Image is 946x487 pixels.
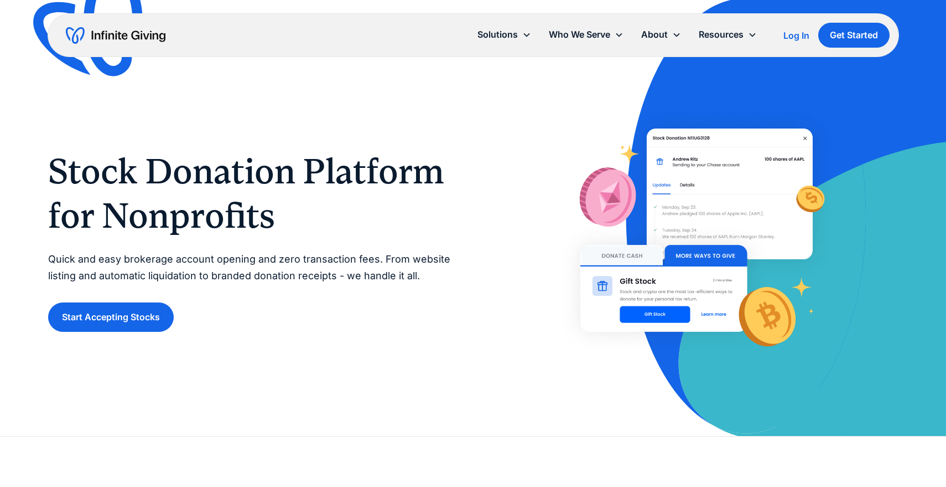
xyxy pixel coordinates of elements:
a: Start Accepting Stocks [48,303,174,332]
div: Solutions [477,27,518,42]
div: Who We Serve [549,27,610,42]
img: With Infinite Giving’s stock donation platform, it’s easy for donors to give stock to your nonpro... [558,106,834,374]
a: Log In [783,29,809,42]
div: Who We Serve [540,23,632,47]
div: Resources [699,27,744,42]
div: Log In [783,31,809,40]
div: About [632,23,690,47]
a: Get Started [818,23,890,48]
h1: Stock Donation Platform for Nonprofits [48,149,451,238]
div: About [641,27,668,42]
div: Resources [690,23,766,47]
div: Solutions [469,23,540,47]
p: Quick and easy brokerage account opening and zero transaction fees. From website listing and auto... [48,251,451,285]
a: home [66,27,165,44]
